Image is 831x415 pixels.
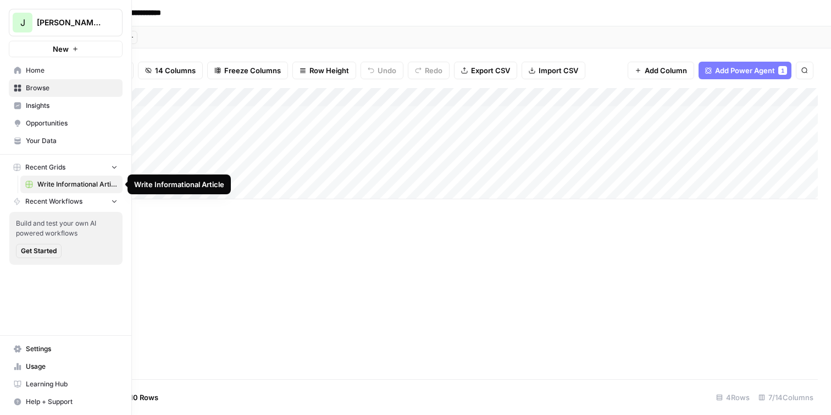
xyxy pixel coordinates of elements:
button: Help + Support [9,393,123,411]
span: Get Started [21,246,57,256]
span: Learning Hub [26,379,118,389]
span: Add 10 Rows [114,392,158,403]
span: Export CSV [471,65,510,76]
a: Learning Hub [9,375,123,393]
span: Add Power Agent [715,65,775,76]
span: Recent Workflows [25,196,82,206]
a: Your Data [9,132,123,150]
span: Home [26,65,118,75]
button: 14 Columns [138,62,203,79]
span: Insights [26,101,118,111]
span: Recent Grids [25,162,65,172]
span: Usage [26,362,118,372]
button: Redo [408,62,450,79]
span: Row Height [309,65,349,76]
button: Export CSV [454,62,517,79]
span: Browse [26,83,118,93]
button: Get Started [16,244,62,258]
button: New [9,41,123,57]
a: Browse [9,79,123,97]
a: Home [9,62,123,79]
span: Add Column [645,65,687,76]
a: Settings [9,340,123,358]
div: 7/14 Columns [754,389,818,406]
span: Help + Support [26,397,118,407]
span: J [20,16,25,29]
span: 1 [781,66,784,75]
button: Recent Grids [9,159,123,176]
a: Opportunities [9,114,123,132]
button: Freeze Columns [207,62,288,79]
a: Insights [9,97,123,114]
span: Freeze Columns [224,65,281,76]
span: Your Data [26,136,118,146]
span: Redo [425,65,442,76]
button: Workspace: Jeremy - Example [9,9,123,36]
span: Undo [378,65,396,76]
span: Import CSV [539,65,578,76]
a: Write Informational Article [20,176,123,193]
button: Recent Workflows [9,193,123,210]
button: Add Column [628,62,694,79]
span: Settings [26,344,118,354]
span: Opportunities [26,118,118,128]
span: Write Informational Article [37,179,118,189]
a: Usage [9,358,123,375]
button: Undo [361,62,403,79]
button: Add Power Agent1 [699,62,791,79]
span: New [53,43,69,54]
span: Build and test your own AI powered workflows [16,219,116,238]
div: 1 [778,66,787,75]
span: 14 Columns [155,65,196,76]
button: Row Height [292,62,356,79]
div: 4 Rows [712,389,754,406]
span: [PERSON_NAME] - Example [37,17,103,28]
button: Import CSV [522,62,585,79]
